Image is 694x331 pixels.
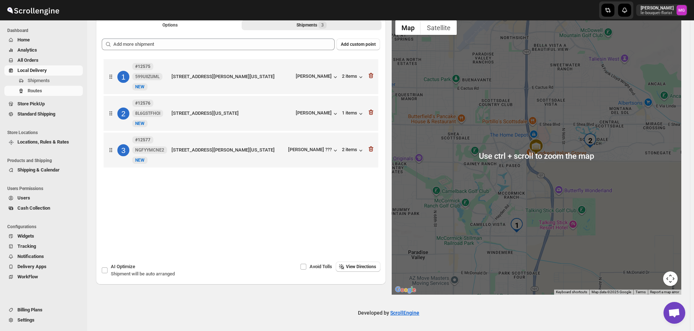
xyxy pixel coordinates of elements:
span: 3 [321,22,324,28]
button: Routes [4,86,83,96]
span: Notifications [17,254,44,259]
button: Locations, Rules & Rates [4,137,83,147]
input: Add more shipment [113,39,335,50]
p: Developed by [358,309,419,316]
div: [STREET_ADDRESS][PERSON_NAME][US_STATE] [172,146,285,154]
button: Delivery Apps [4,262,83,272]
b: #12577 [135,137,150,142]
a: Terms (opens in new tab) [636,290,646,294]
div: 2 [583,133,597,148]
div: 1 [117,71,129,83]
div: 3#12577NGFYYMCNE2NewNEW[STREET_ADDRESS][PERSON_NAME][US_STATE][PERSON_NAME] ???2 items [104,133,378,167]
button: Notifications [4,251,83,262]
span: Standard Shipping [17,111,55,117]
div: [STREET_ADDRESS][PERSON_NAME][US_STATE] [172,73,293,80]
img: Google [394,285,417,295]
button: Show satellite imagery [421,20,457,35]
span: Add custom point [341,41,376,47]
button: Shipping & Calendar [4,165,83,175]
span: Products and Shipping [7,158,84,164]
b: #12575 [135,64,150,69]
span: Local Delivery [17,68,47,73]
div: 3 [117,144,129,156]
button: [PERSON_NAME] ??? [288,147,339,154]
button: 2 items [342,147,364,154]
span: Avoid Tolls [310,264,332,269]
div: Shipments [296,21,327,29]
span: Settings [17,317,35,323]
span: Billing Plans [17,307,43,312]
span: Store Locations [7,130,84,136]
b: #12576 [135,101,150,106]
span: Shipments [28,78,50,83]
div: 2#125768L6GSTFHOINewNEW[STREET_ADDRESS][US_STATE][PERSON_NAME]1 items [104,96,378,131]
a: ScrollEngine [390,310,419,316]
span: 599UIIZUML [135,74,160,80]
button: All Route Options [100,20,240,30]
span: Melody Gluth [677,5,687,15]
button: Show street map [395,20,421,35]
button: Selected Shipments [242,20,382,30]
span: NEW [135,84,145,89]
button: Settings [4,315,83,325]
span: Users [17,195,30,201]
a: Report a map error [650,290,679,294]
span: 8L6GSTFHOI [135,110,160,116]
span: AI Optimize [111,264,135,269]
span: Locations, Rules & Rates [17,139,69,145]
button: Cash Collection [4,203,83,213]
span: Delivery Apps [17,264,47,269]
span: NGFYYMCNE2 [135,147,164,153]
span: Dashboard [7,28,84,33]
button: Keyboard shortcuts [556,290,587,295]
img: ScrollEngine [6,1,60,19]
span: Configurations [7,224,84,230]
button: User menu [636,4,687,16]
div: 1 [509,218,524,233]
text: MG [678,8,685,13]
button: Billing Plans [4,305,83,315]
span: Options [162,22,178,28]
button: View Directions [336,262,380,272]
button: Shipments [4,76,83,86]
button: 1 items [342,110,364,117]
div: Open chat [663,302,685,324]
p: [PERSON_NAME] [641,5,674,11]
div: [STREET_ADDRESS][US_STATE] [172,110,293,117]
span: All Orders [17,57,39,63]
button: 2 items [342,73,364,81]
div: Selected Shipments [96,33,386,252]
span: Users Permissions [7,186,84,191]
button: Widgets [4,231,83,241]
button: Map camera controls [663,271,678,286]
div: 2 [117,108,129,120]
span: Widgets [17,233,34,239]
div: 1#12575599UIIZUMLNewNEW[STREET_ADDRESS][PERSON_NAME][US_STATE][PERSON_NAME]2 items [104,59,378,94]
div: [PERSON_NAME] [296,110,339,117]
span: Store PickUp [17,101,45,106]
button: All Orders [4,55,83,65]
button: Home [4,35,83,45]
span: Shipping & Calendar [17,167,60,173]
span: Map data ©2025 Google [592,290,631,294]
button: Users [4,193,83,203]
span: Analytics [17,47,37,53]
span: Cash Collection [17,205,50,211]
span: WorkFlow [17,274,38,279]
button: [PERSON_NAME] [296,73,339,81]
button: WorkFlow [4,272,83,282]
span: Routes [28,88,42,93]
span: Home [17,37,30,43]
a: Open this area in Google Maps (opens a new window) [394,285,417,295]
button: Tracking [4,241,83,251]
p: le-bouquet-florist [641,11,674,15]
span: Shipment will be auto arranged [111,271,175,276]
button: Add custom point [336,39,380,50]
span: Tracking [17,243,36,249]
span: NEW [135,158,145,163]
